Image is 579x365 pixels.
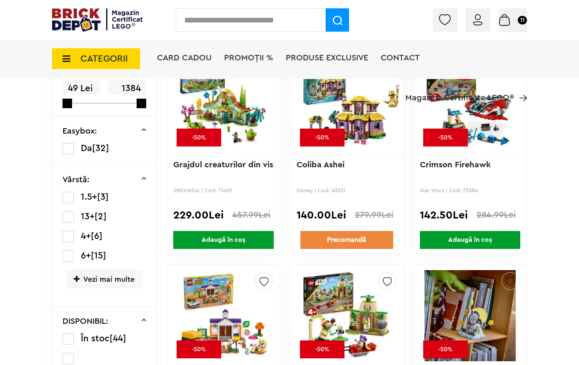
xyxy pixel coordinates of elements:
a: PROMOȚII % [224,54,273,62]
div: -50% [300,129,344,146]
a: Card Cadou [157,54,212,62]
a: Produse exclusive [286,54,368,62]
span: 6+ [81,251,91,260]
span: [2] [95,212,107,221]
p: Easybox: [62,127,97,135]
p: DREAMZzz | Cod: 71459 [173,187,274,194]
span: Da [81,144,92,153]
div: -50% [177,129,221,146]
span: CATEGORII [80,54,128,63]
span: [3] [97,192,109,201]
span: 140.00Lei [297,210,346,220]
span: 142.50Lei [420,210,468,220]
a: Contact [381,54,420,62]
span: Magazine Certificate LEGO® [405,83,514,102]
div: -50% [177,340,221,358]
span: [32] [92,144,109,153]
span: 229.00Lei [173,210,224,220]
a: Crimson Firehawk [420,161,491,169]
span: 457.99Lei [232,211,270,219]
span: 13+ [81,212,95,221]
a: Coliba Ashei [297,161,344,169]
span: 284.99Lei [477,211,516,219]
a: Magazine Certificate LEGO® [514,83,527,91]
a: Grajdul creaturilor din vis [173,161,273,169]
span: 279.99Lei [355,211,393,219]
div: -50% [423,129,468,146]
span: 4+ [81,231,91,241]
span: Vezi mai multe [66,270,142,288]
p: DISPONIBIL: [62,317,108,325]
span: Adaugă în coș [420,231,520,249]
p: Vârstă: [62,176,90,184]
div: -50% [300,340,344,358]
small: 11 [518,16,527,25]
span: [44] [110,334,126,343]
span: În stoc [81,334,110,343]
span: [6] [91,231,102,241]
span: [15] [91,251,106,260]
div: -50% [423,340,468,358]
span: 1.5+ [81,192,97,201]
a: Precomandă [300,231,393,249]
p: Disney | Cod: 43231 [297,187,397,194]
p: Star Wars | Cod: 75384 [420,187,520,194]
span: Adaugă în coș [173,231,274,249]
a: Adaugă în coș [414,231,526,249]
a: Adaugă în coș [167,231,280,249]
